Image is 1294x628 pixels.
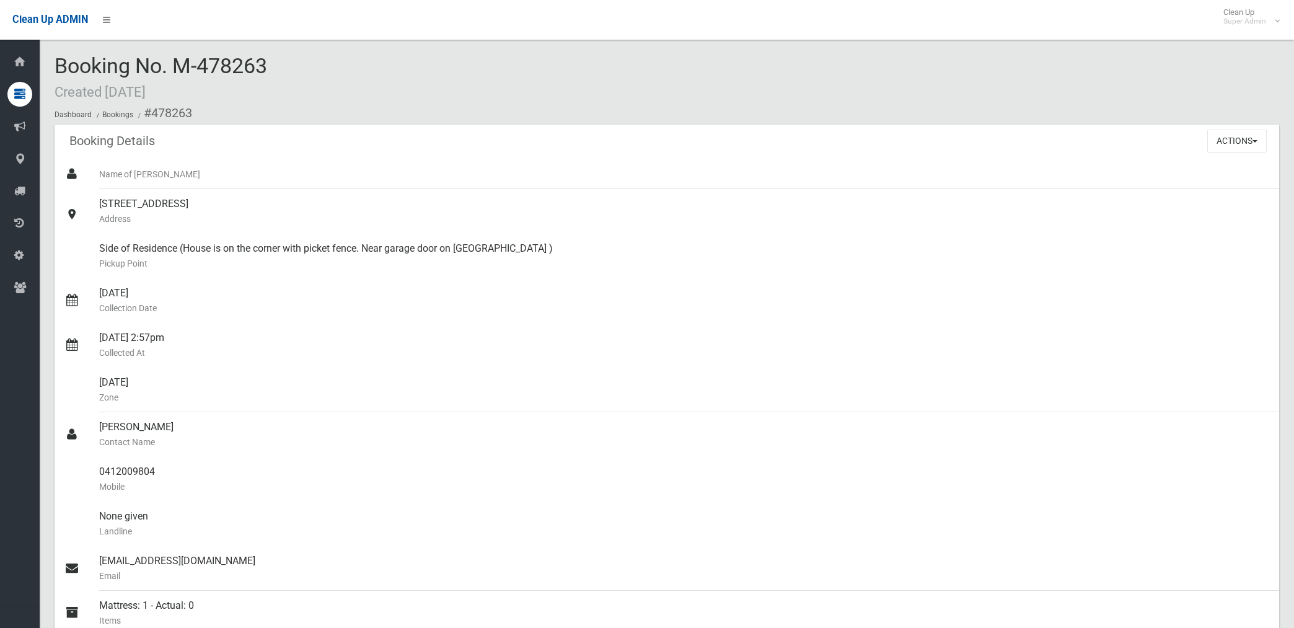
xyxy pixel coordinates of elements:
a: Bookings [102,110,133,119]
div: Side of Residence (House is on the corner with picket fence. Near garage door on [GEOGRAPHIC_DATA] ) [99,234,1269,278]
div: [DATE] 2:57pm [99,323,1269,368]
div: [EMAIL_ADDRESS][DOMAIN_NAME] [99,546,1269,591]
a: Dashboard [55,110,92,119]
small: Address [99,211,1269,226]
div: 0412009804 [99,457,1269,502]
small: Landline [99,524,1269,539]
small: Collection Date [99,301,1269,316]
li: #478263 [135,102,192,125]
div: [DATE] [99,368,1269,412]
small: Collected At [99,345,1269,360]
button: Actions [1207,130,1267,153]
div: [DATE] [99,278,1269,323]
small: Mobile [99,479,1269,494]
small: Zone [99,390,1269,405]
span: Clean Up [1217,7,1279,26]
div: [PERSON_NAME] [99,412,1269,457]
small: Items [99,613,1269,628]
header: Booking Details [55,129,170,153]
small: Created [DATE] [55,84,146,100]
div: [STREET_ADDRESS] [99,189,1269,234]
small: Contact Name [99,435,1269,449]
small: Super Admin [1223,17,1266,26]
span: Clean Up ADMIN [12,14,88,25]
span: Booking No. M-478263 [55,53,267,102]
small: Pickup Point [99,256,1269,271]
small: Name of [PERSON_NAME] [99,167,1269,182]
a: [EMAIL_ADDRESS][DOMAIN_NAME]Email [55,546,1279,591]
small: Email [99,568,1269,583]
div: None given [99,502,1269,546]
